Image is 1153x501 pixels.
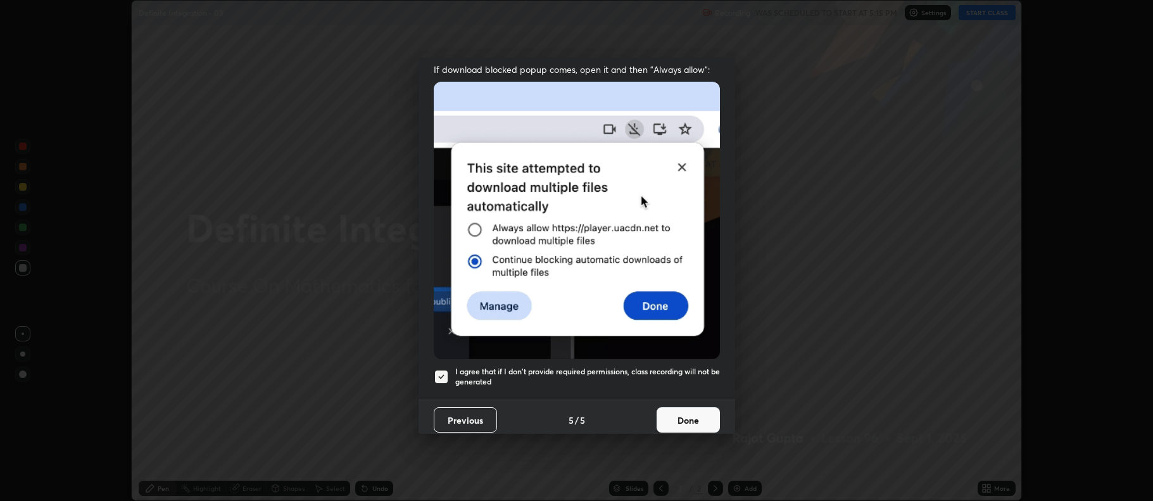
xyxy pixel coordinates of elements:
img: downloads-permission-blocked.gif [434,82,720,358]
h4: 5 [569,414,574,427]
h4: / [575,414,579,427]
span: If download blocked popup comes, open it and then "Always allow": [434,63,720,75]
h5: I agree that if I don't provide required permissions, class recording will not be generated [455,367,720,386]
button: Done [657,407,720,433]
button: Previous [434,407,497,433]
h4: 5 [580,414,585,427]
